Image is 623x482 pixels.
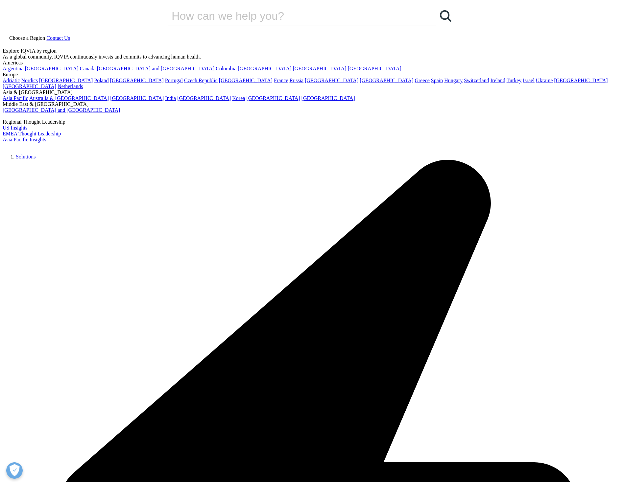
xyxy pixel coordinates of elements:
a: Poland [94,78,108,83]
a: [GEOGRAPHIC_DATA] [554,78,608,83]
a: [GEOGRAPHIC_DATA] [110,78,164,83]
a: India [165,95,176,101]
a: Search [436,6,455,26]
a: [GEOGRAPHIC_DATA] [348,66,401,71]
a: [GEOGRAPHIC_DATA] [3,84,56,89]
a: [GEOGRAPHIC_DATA] and [GEOGRAPHIC_DATA] [3,107,120,113]
a: Korea [232,95,245,101]
a: Australia & [GEOGRAPHIC_DATA] [29,95,109,101]
a: Switzerland [464,78,489,83]
a: Portugal [165,78,183,83]
div: As a global community, IQVIA continuously invests and commits to advancing human health. [3,54,620,60]
a: [GEOGRAPHIC_DATA] and [GEOGRAPHIC_DATA] [97,66,214,71]
div: Americas [3,60,620,66]
div: Middle East & [GEOGRAPHIC_DATA] [3,101,620,107]
a: Contact Us [46,35,70,41]
a: Israel [523,78,535,83]
a: Netherlands [58,84,83,89]
a: Colombia [216,66,236,71]
button: Open Preferences [6,462,23,479]
a: Hungary [444,78,463,83]
a: [GEOGRAPHIC_DATA] [39,78,93,83]
svg: Search [440,10,451,22]
a: [GEOGRAPHIC_DATA] [246,95,300,101]
div: Explore IQVIA by region [3,48,620,54]
a: Solutions [16,154,36,159]
input: Search [168,6,417,26]
a: [GEOGRAPHIC_DATA] [110,95,164,101]
div: Asia & [GEOGRAPHIC_DATA] [3,89,620,95]
a: [GEOGRAPHIC_DATA] [238,66,291,71]
a: Ireland [491,78,505,83]
a: Asia Pacific Insights [3,137,46,142]
a: Adriatic [3,78,20,83]
div: Regional Thought Leadership [3,119,620,125]
a: France [274,78,288,83]
a: US Insights [3,125,27,131]
a: Asia Pacific [3,95,28,101]
a: Greece [415,78,429,83]
a: EMEA Thought Leadership [3,131,61,136]
a: [GEOGRAPHIC_DATA] [360,78,413,83]
a: Canada [80,66,96,71]
a: [GEOGRAPHIC_DATA] [293,66,347,71]
a: [GEOGRAPHIC_DATA] [177,95,231,101]
a: Turkey [507,78,522,83]
a: [GEOGRAPHIC_DATA] [219,78,273,83]
a: Ukraine [536,78,553,83]
a: Argentina [3,66,24,71]
a: Spain [431,78,443,83]
a: [GEOGRAPHIC_DATA] [301,95,355,101]
a: Russia [290,78,304,83]
a: [GEOGRAPHIC_DATA] [25,66,79,71]
a: Czech Republic [184,78,218,83]
span: Choose a Region [9,35,45,41]
a: [GEOGRAPHIC_DATA] [305,78,358,83]
div: Europe [3,72,620,78]
a: Nordics [21,78,38,83]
